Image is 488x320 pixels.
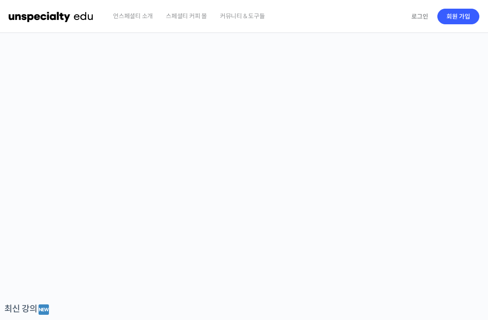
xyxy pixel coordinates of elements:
div: 최신 강의 [4,303,484,316]
p: 시간과 장소에 구애받지 않고, 검증된 커리큘럼으로 [9,173,479,185]
a: 회원 가입 [437,9,479,24]
a: 로그인 [406,7,433,26]
img: 🆕 [39,304,49,315]
p: [PERSON_NAME]을 다하는 당신을 위해, 최고와 함께 만든 커피 클래스 [9,124,479,168]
